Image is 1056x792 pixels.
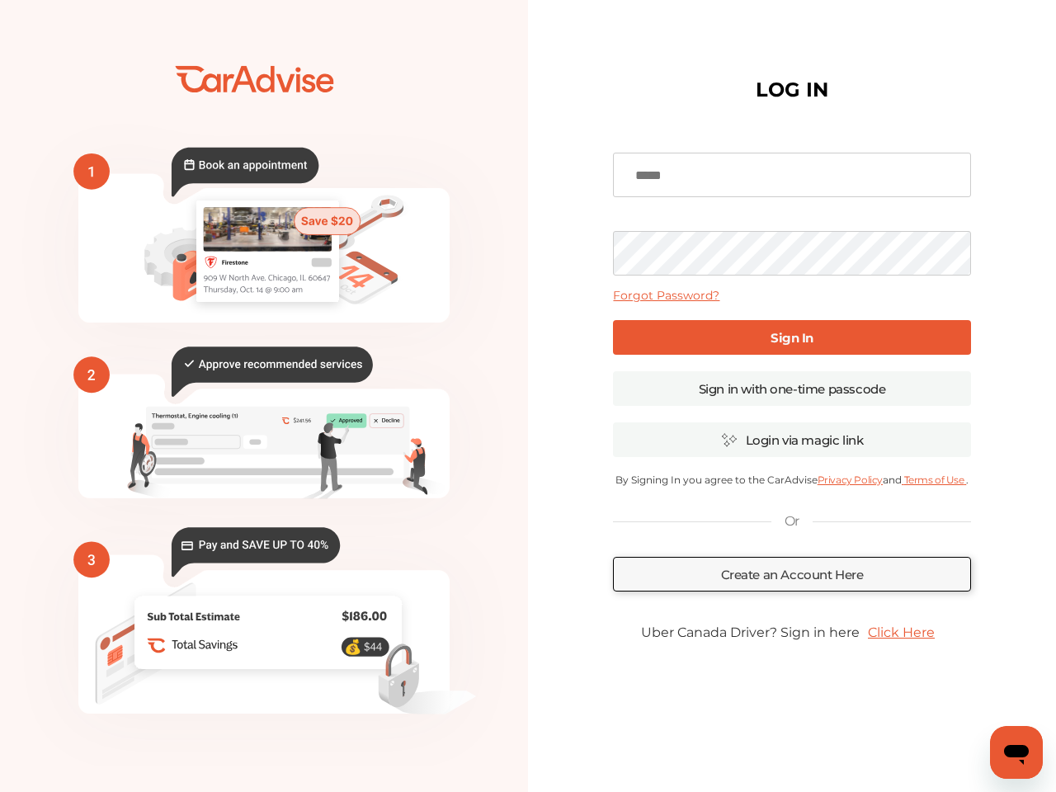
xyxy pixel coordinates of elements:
a: Terms of Use [902,474,966,486]
b: Sign In [771,330,813,346]
a: Forgot Password? [613,288,719,303]
a: Click Here [860,616,943,648]
p: Or [785,512,799,530]
a: Sign in with one-time passcode [613,371,970,406]
a: Sign In [613,320,970,355]
p: By Signing In you agree to the CarAdvise and . [613,474,970,486]
a: Privacy Policy [818,474,883,486]
span: Uber Canada Driver? Sign in here [641,625,860,640]
a: Create an Account Here [613,557,970,592]
h1: LOG IN [756,82,828,98]
img: magic_icon.32c66aac.svg [721,432,738,448]
iframe: Button to launch messaging window [990,726,1043,779]
a: Login via magic link [613,422,970,457]
text: 💰 [344,639,362,656]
